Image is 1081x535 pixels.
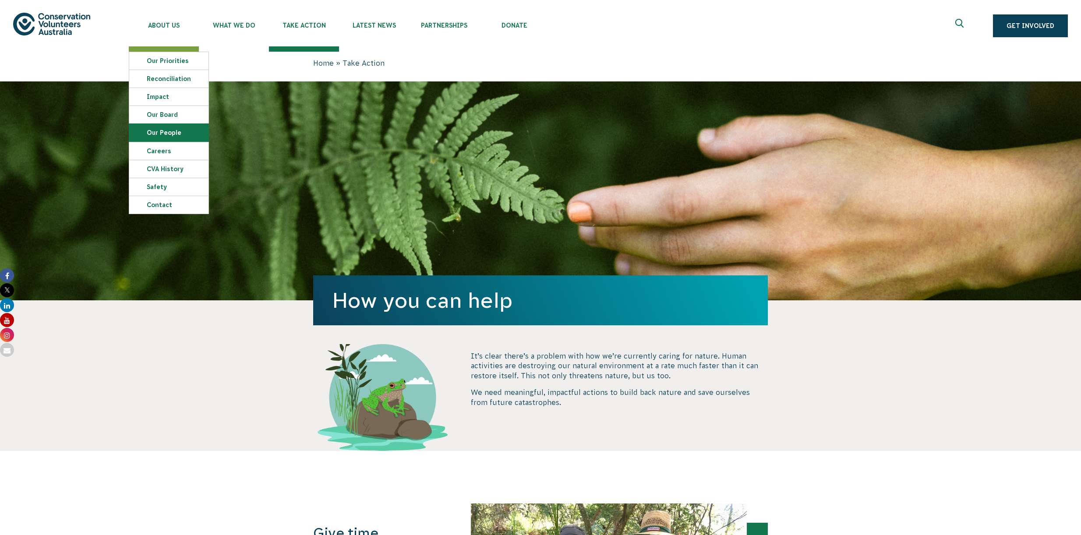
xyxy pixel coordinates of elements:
[199,22,269,29] span: What We Do
[13,13,90,35] img: logo.svg
[129,22,199,29] span: About Us
[339,22,409,29] span: Latest News
[313,59,334,67] a: Home
[129,124,208,141] a: Our People
[332,289,749,312] h1: How you can help
[129,106,208,123] a: Our Board
[129,142,208,160] a: Careers
[343,59,385,67] span: Take Action
[955,19,966,33] span: Expand search box
[471,351,768,380] p: It’s clear there’s a problem with how we’re currently caring for nature. Human activities are des...
[269,22,339,29] span: Take Action
[479,22,549,29] span: Donate
[993,14,1068,37] a: Get Involved
[129,196,208,214] a: Contact
[471,387,768,407] p: We need meaningful, impactful actions to build back nature and save ourselves from future catastr...
[129,160,208,178] a: CVA history
[129,178,208,196] a: Safety
[950,15,971,36] button: Expand search box Close search box
[409,22,479,29] span: Partnerships
[336,59,340,67] span: »
[129,52,208,70] a: Our Priorities
[129,70,208,88] a: Reconciliation
[129,88,208,106] a: Impact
